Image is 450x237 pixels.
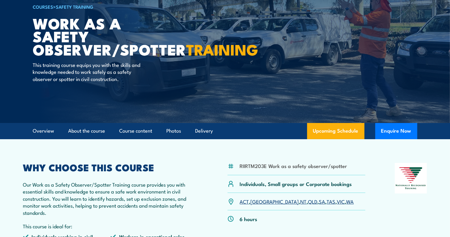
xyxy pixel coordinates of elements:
[33,61,143,82] p: This training course equips you with the skills and knowledge needed to work safely as a safety o...
[195,123,213,139] a: Delivery
[395,163,427,193] img: Nationally Recognised Training logo.
[167,123,181,139] a: Photos
[307,123,364,139] a: Upcoming Schedule
[23,163,198,171] h2: WHY CHOOSE THIS COURSE
[240,162,347,169] li: RIIRTM203E Work as a safety observer/spotter
[68,123,105,139] a: About the course
[240,198,249,205] a: ACT
[308,198,318,205] a: QLD
[240,180,352,187] p: Individuals, Small groups or Corporate bookings
[186,37,258,61] strong: TRAINING
[240,215,258,222] p: 6 hours
[23,223,198,229] p: This course is ideal for:
[346,198,354,205] a: WA
[33,3,181,10] h6: >
[33,16,181,55] h1: Work as a Safety Observer/Spotter
[240,198,354,205] p: , , , , , , ,
[327,198,336,205] a: TAS
[56,3,94,10] a: Safety Training
[375,123,417,139] button: Enquire Now
[33,123,54,139] a: Overview
[319,198,325,205] a: SA
[251,198,299,205] a: [GEOGRAPHIC_DATA]
[337,198,345,205] a: VIC
[33,3,53,10] a: COURSES
[119,123,153,139] a: Course content
[23,181,198,216] p: Our Work as a Safety Observer/Spotter Training course provides you with essential skills and know...
[301,198,307,205] a: NT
